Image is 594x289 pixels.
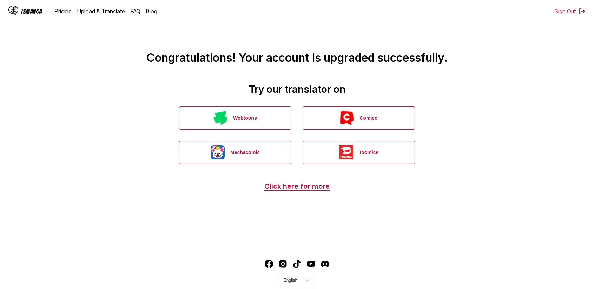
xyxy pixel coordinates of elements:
a: Pricing [55,8,72,15]
a: IsManga LogoIsManga [8,6,55,17]
img: IsManga Logo [8,6,18,15]
img: Comico [340,111,354,125]
h1: Congratulations! Your account is upgraded successfully. [6,7,588,64]
img: Toomics [339,145,353,159]
button: Comico [303,106,415,130]
a: Discord [321,260,329,268]
a: Instagram [279,260,287,268]
a: Facebook [265,260,273,268]
button: Mechacomic [179,141,291,164]
img: Webtoons [213,111,227,125]
img: IsManga Facebook [265,260,273,268]
input: Select language [284,278,285,283]
h2: Try our translator on [6,83,588,95]
img: IsManga Discord [321,260,329,268]
a: TikTok [293,260,301,268]
a: FAQ [131,8,140,15]
button: Toomics [303,141,415,164]
img: Mechacomic [211,145,225,159]
img: IsManga TikTok [293,260,301,268]
img: Sign out [579,8,586,15]
a: Upload & Translate [77,8,125,15]
a: Youtube [307,260,315,268]
a: Blog [146,8,157,15]
img: IsManga Instagram [279,260,287,268]
img: IsManga YouTube [307,260,315,268]
button: Webtoons [179,106,291,130]
div: IsManga [21,8,42,15]
a: Click here for more [264,182,330,191]
button: Sign Out [555,8,586,15]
